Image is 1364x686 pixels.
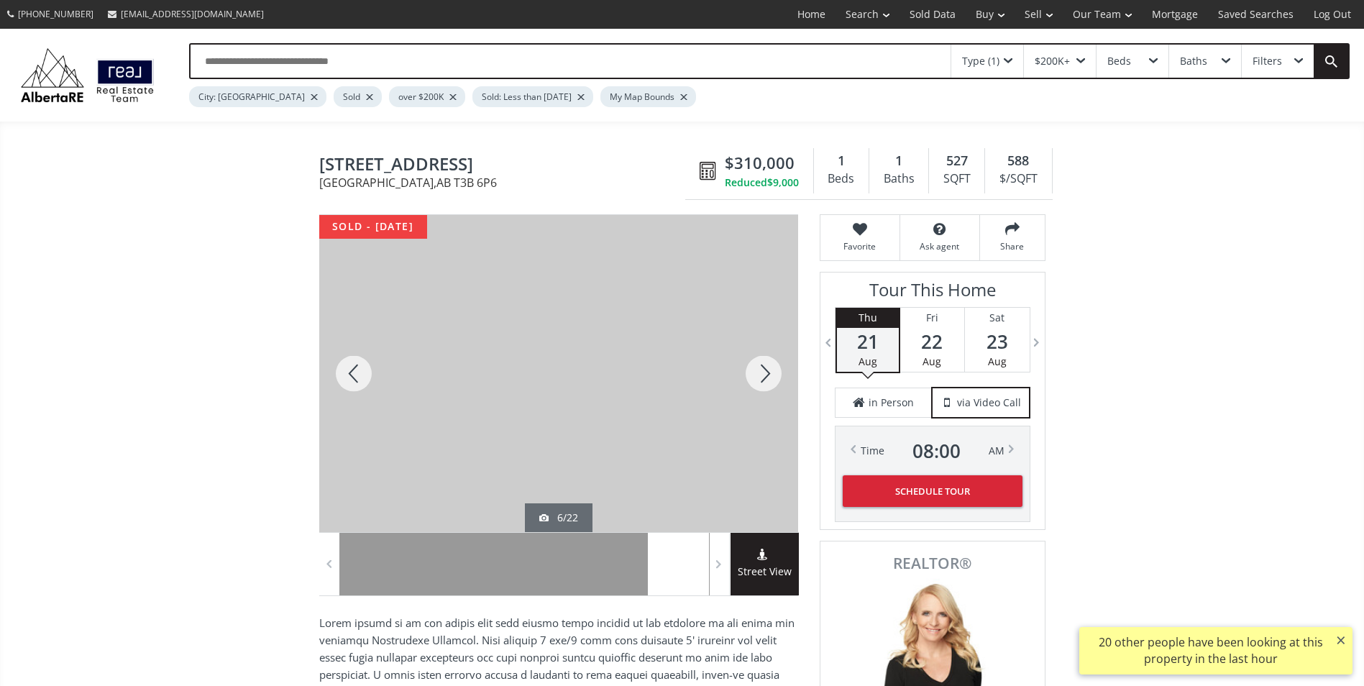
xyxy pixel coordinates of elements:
[189,86,326,107] div: City: [GEOGRAPHIC_DATA]
[965,308,1030,328] div: Sat
[835,280,1030,307] h3: Tour This Home
[725,175,799,190] div: Reduced
[876,168,921,190] div: Baths
[962,56,999,66] div: Type (1)
[389,86,465,107] div: over $200K
[18,8,93,20] span: [PHONE_NUMBER]
[876,152,921,170] div: 1
[319,215,798,532] div: 3932 University Avenue NW #414 Calgary, AB T3B 6P6 - Photo 7 of 22
[923,355,941,368] span: Aug
[319,155,692,177] span: 3932 University Avenue NW #414
[859,355,877,368] span: Aug
[843,475,1022,507] button: Schedule Tour
[14,45,160,106] img: Logo
[600,86,696,107] div: My Map Bounds
[828,240,892,252] span: Favorite
[821,152,861,170] div: 1
[900,331,964,352] span: 22
[837,331,899,352] span: 21
[319,215,427,239] div: sold - [DATE]
[992,152,1044,170] div: 588
[912,441,961,461] span: 08 : 00
[725,152,795,174] span: $310,000
[539,511,578,525] div: 6/22
[907,240,972,252] span: Ask agent
[946,152,968,170] span: 527
[334,86,382,107] div: Sold
[319,177,692,188] span: [GEOGRAPHIC_DATA] , AB T3B 6P6
[1180,56,1207,66] div: Baths
[836,556,1029,571] span: REALTOR®
[987,240,1038,252] span: Share
[472,86,593,107] div: Sold: Less than [DATE]
[900,308,964,328] div: Fri
[992,168,1044,190] div: $/SQFT
[767,175,799,190] span: $9,000
[101,1,271,27] a: [EMAIL_ADDRESS][DOMAIN_NAME]
[988,355,1007,368] span: Aug
[121,8,264,20] span: [EMAIL_ADDRESS][DOMAIN_NAME]
[936,168,977,190] div: SQFT
[957,395,1021,410] span: via Video Call
[821,168,861,190] div: Beds
[837,308,899,328] div: Thu
[1107,56,1131,66] div: Beds
[731,564,799,580] span: Street View
[1086,634,1335,667] div: 20 other people have been looking at this property in the last hour
[965,331,1030,352] span: 23
[1253,56,1282,66] div: Filters
[1035,56,1070,66] div: $200K+
[1329,627,1352,653] button: ×
[869,395,914,410] span: in Person
[861,441,1004,461] div: Time AM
